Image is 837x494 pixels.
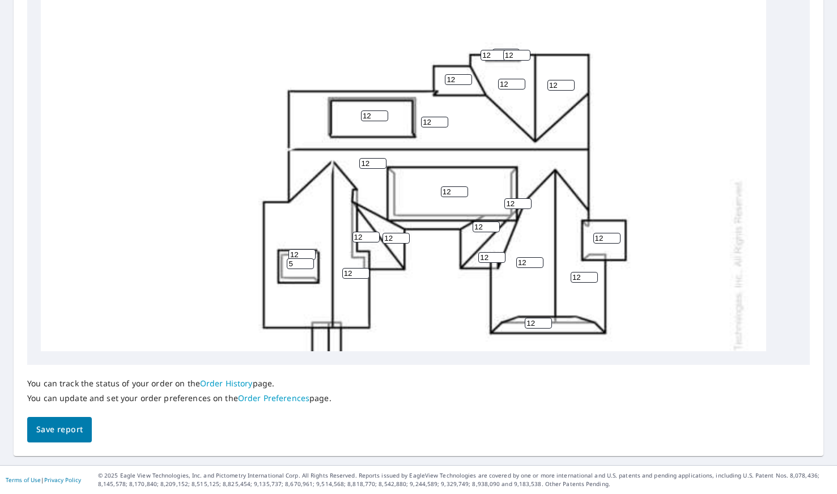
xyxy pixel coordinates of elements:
a: Order History [200,378,253,389]
p: You can track the status of your order on the page. [27,378,332,389]
p: You can update and set your order preferences on the page. [27,393,332,403]
span: Save report [36,423,83,437]
p: | [6,476,81,483]
button: Save report [27,417,92,442]
p: © 2025 Eagle View Technologies, Inc. and Pictometry International Corp. All Rights Reserved. Repo... [98,471,831,488]
a: Terms of Use [6,476,41,484]
a: Order Preferences [238,393,309,403]
a: Privacy Policy [44,476,81,484]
